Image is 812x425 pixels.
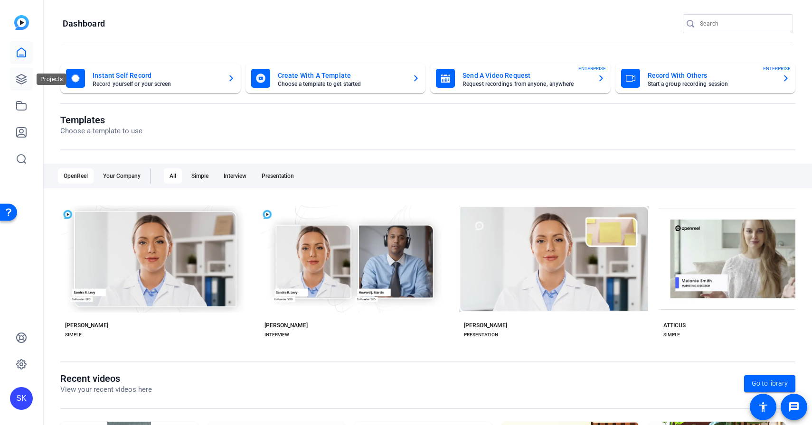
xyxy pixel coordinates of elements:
button: Record With OthersStart a group recording sessionENTERPRISE [615,63,796,93]
mat-icon: message [788,401,800,413]
span: Go to library [752,379,788,388]
div: [PERSON_NAME] [464,322,507,329]
span: ENTERPRISE [763,65,791,72]
p: Choose a template to use [60,126,142,137]
div: INTERVIEW [264,331,289,339]
mat-card-subtitle: Request recordings from anyone, anywhere [463,81,590,87]
mat-card-title: Create With A Template [278,70,405,81]
div: Presentation [256,168,300,184]
button: Instant Self RecordRecord yourself or your screen [60,63,241,93]
div: OpenReel [58,168,94,184]
mat-card-subtitle: Start a group recording session [648,81,775,87]
mat-card-title: Send A Video Request [463,70,590,81]
h1: Dashboard [63,18,105,29]
button: Create With A TemplateChoose a template to get started [245,63,426,93]
div: [PERSON_NAME] [264,322,308,329]
div: Simple [186,168,214,184]
div: Projects [37,74,66,85]
mat-card-title: Instant Self Record [93,70,220,81]
mat-card-subtitle: Choose a template to get started [278,81,405,87]
div: All [164,168,182,184]
div: [PERSON_NAME] [65,322,108,329]
button: Send A Video RequestRequest recordings from anyone, anywhereENTERPRISE [430,63,611,93]
div: ATTICUS [663,322,686,329]
div: Your Company [97,168,146,184]
div: SIMPLE [65,331,82,339]
h1: Templates [60,114,142,126]
div: PRESENTATION [464,331,498,339]
h1: Recent videos [60,373,152,384]
div: SIMPLE [663,331,680,339]
mat-card-subtitle: Record yourself or your screen [93,81,220,87]
mat-card-title: Record With Others [648,70,775,81]
mat-icon: accessibility [757,401,769,413]
p: View your recent videos here [60,384,152,395]
span: ENTERPRISE [578,65,606,72]
input: Search [700,18,785,29]
img: blue-gradient.svg [14,15,29,30]
div: Interview [218,168,252,184]
a: Go to library [744,375,795,392]
div: SK [10,387,33,410]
